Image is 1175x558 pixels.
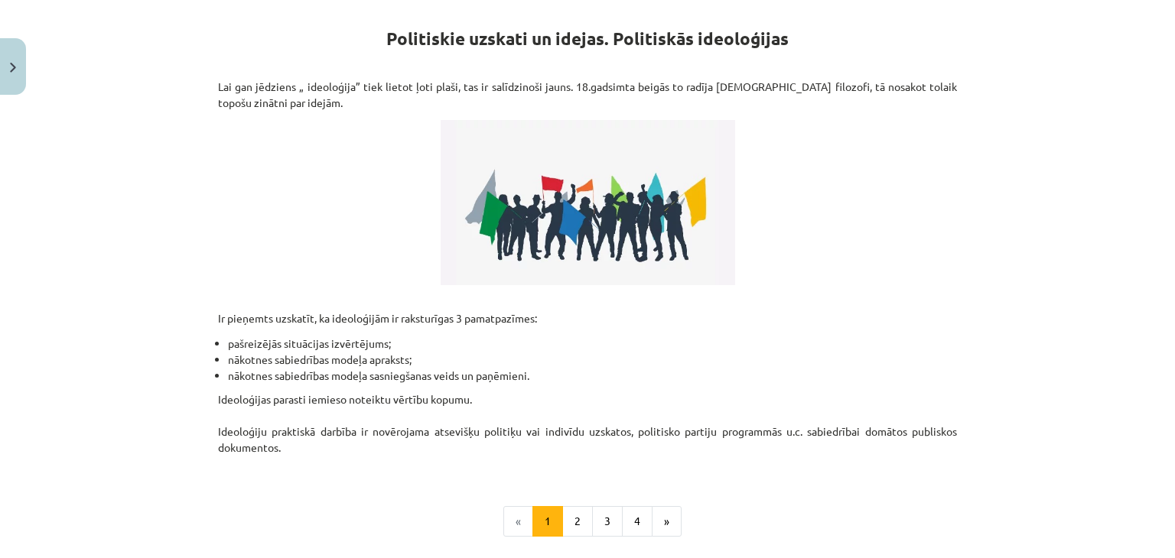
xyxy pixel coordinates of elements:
[218,294,957,326] p: Ir pieņemts uzskatīt, ka ideoloģijām ir raksturīgas 3 pamatpazīmes:
[228,368,957,384] li: nākotnes sabiedrības modeļa sasniegšanas veids un paņēmieni.
[228,352,957,368] li: nākotnes sabiedrības modeļa apraksts;
[218,506,957,537] nav: Page navigation example
[218,79,957,111] p: Lai gan jēdziens „ ideoloģija” tiek lietot ļoti plaši, tas ir salīdzinoši jauns. 18.gadsimta beig...
[228,336,957,352] li: pašreizējās situācijas izvērtējums;
[10,63,16,73] img: icon-close-lesson-0947bae3869378f0d4975bcd49f059093ad1ed9edebbc8119c70593378902aed.svg
[562,506,593,537] button: 2
[652,506,682,537] button: »
[592,506,623,537] button: 3
[218,391,957,472] p: Ideoloģijas parasti iemieso noteiktu vērtību kopumu. Ideoloģiju praktiskā darbība ir novērojama a...
[532,506,563,537] button: 1
[622,506,653,537] button: 4
[386,28,789,50] strong: Politiskie uzskati un idejas. Politiskās ideoloģijas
